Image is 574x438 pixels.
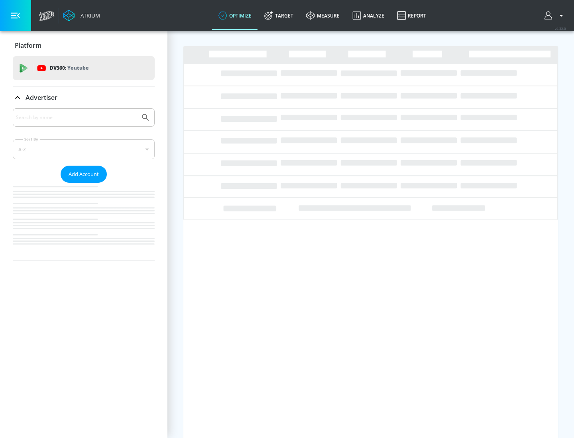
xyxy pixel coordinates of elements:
input: Search by name [16,112,137,123]
a: Analyze [346,1,391,30]
div: Advertiser [13,86,155,109]
span: v 4.32.0 [555,26,566,31]
nav: list of Advertiser [13,183,155,260]
p: Advertiser [26,93,57,102]
p: DV360: [50,64,88,72]
div: DV360: Youtube [13,56,155,80]
label: Sort By [23,137,40,142]
a: Report [391,1,432,30]
a: Target [258,1,300,30]
p: Platform [15,41,41,50]
button: Add Account [61,166,107,183]
div: Advertiser [13,108,155,260]
span: Add Account [69,170,99,179]
div: A-Z [13,139,155,159]
a: Atrium [63,10,100,22]
div: Atrium [77,12,100,19]
div: Platform [13,34,155,57]
a: measure [300,1,346,30]
a: optimize [212,1,258,30]
p: Youtube [67,64,88,72]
